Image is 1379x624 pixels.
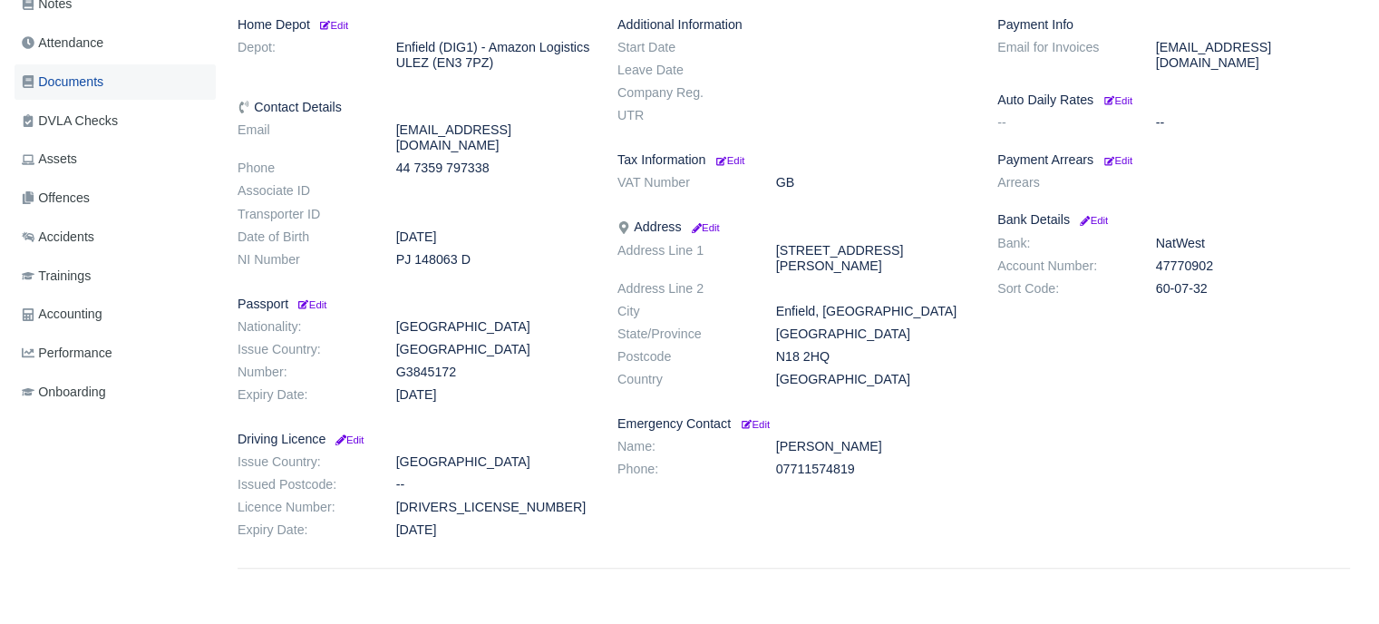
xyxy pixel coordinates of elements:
[604,304,762,319] dt: City
[997,212,1350,228] h6: Bank Details
[224,477,383,492] dt: Issued Postcode:
[383,365,604,380] dd: G3845172
[224,40,383,71] dt: Depot:
[238,100,590,115] h6: Contact Details
[317,17,348,32] a: Edit
[296,297,326,311] a: Edit
[22,343,112,364] span: Performance
[762,439,984,454] dd: [PERSON_NAME]
[997,152,1350,168] h6: Payment Arrears
[238,297,590,312] h6: Passport
[22,111,118,132] span: DVLA Checks
[1104,95,1132,106] small: Edit
[617,17,970,33] h6: Additional Information
[997,17,1350,33] h6: Payment Info
[716,155,744,166] small: Edit
[984,115,1142,131] dt: --
[1142,281,1364,297] dd: 60-07-32
[604,85,762,101] dt: Company Reg.
[604,281,762,297] dt: Address Line 2
[604,327,762,342] dt: State/Province
[383,40,604,71] dd: Enfield (DIG1) - Amazon Logistics ULEZ (EN3 7PZ)
[15,297,216,332] a: Accounting
[1142,115,1364,131] dd: --
[738,416,770,431] a: Edit
[383,252,604,268] dd: PJ 148063 D
[22,382,106,403] span: Onboarding
[383,522,604,538] dd: [DATE]
[617,416,970,432] h6: Emergency Contact
[984,40,1142,71] dt: Email for Invoices
[224,342,383,357] dt: Issue Country:
[1142,236,1364,251] dd: NatWest
[383,229,604,245] dd: [DATE]
[762,327,984,342] dd: [GEOGRAPHIC_DATA]
[224,454,383,470] dt: Issue Country:
[317,20,348,31] small: Edit
[15,25,216,61] a: Attendance
[604,108,762,123] dt: UTR
[224,252,383,268] dt: NI Number
[224,319,383,335] dt: Nationality:
[383,387,604,403] dd: [DATE]
[22,149,77,170] span: Assets
[604,439,762,454] dt: Name:
[1142,258,1364,274] dd: 47770902
[22,227,94,248] span: Accidents
[333,432,364,446] a: Edit
[604,175,762,190] dt: VAT Number
[984,281,1142,297] dt: Sort Code:
[604,372,762,387] dt: Country
[984,175,1142,190] dt: Arrears
[224,500,383,515] dt: Licence Number:
[383,122,604,153] dd: [EMAIL_ADDRESS][DOMAIN_NAME]
[22,188,90,209] span: Offences
[22,304,102,325] span: Accounting
[15,336,216,371] a: Performance
[762,462,984,477] dd: 07711574819
[984,236,1142,251] dt: Bank:
[604,63,762,78] dt: Leave Date
[333,434,364,445] small: Edit
[997,93,1350,108] h6: Auto Daily Rates
[1077,212,1108,227] a: Edit
[617,152,970,168] h6: Tax Information
[224,365,383,380] dt: Number:
[383,477,604,492] dd: --
[1288,537,1379,624] iframe: Chat Widget
[224,183,383,199] dt: Associate ID
[15,141,216,177] a: Assets
[383,500,604,515] dd: [DRIVERS_LICENSE_NUMBER]
[604,349,762,365] dt: Postcode
[224,522,383,538] dt: Expiry Date:
[15,375,216,410] a: Onboarding
[224,229,383,245] dt: Date of Birth
[224,387,383,403] dt: Expiry Date:
[22,72,103,93] span: Documents
[1142,40,1364,71] dd: [EMAIL_ADDRESS][DOMAIN_NAME]
[762,175,984,190] dd: GB
[762,372,984,387] dd: [GEOGRAPHIC_DATA]
[713,152,744,167] a: Edit
[22,266,91,287] span: Trainings
[15,103,216,139] a: DVLA Checks
[762,304,984,319] dd: Enfield, [GEOGRAPHIC_DATA]
[604,40,762,55] dt: Start Date
[742,419,770,430] small: Edit
[604,243,762,274] dt: Address Line 1
[688,219,719,234] a: Edit
[1104,155,1132,166] small: Edit
[383,454,604,470] dd: [GEOGRAPHIC_DATA]
[383,342,604,357] dd: [GEOGRAPHIC_DATA]
[238,432,590,447] h6: Driving Licence
[1101,152,1132,167] a: Edit
[224,207,383,222] dt: Transporter ID
[22,33,103,54] span: Attendance
[688,222,719,233] small: Edit
[296,299,326,310] small: Edit
[604,462,762,477] dt: Phone:
[15,219,216,255] a: Accidents
[1077,215,1108,226] small: Edit
[15,64,216,100] a: Documents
